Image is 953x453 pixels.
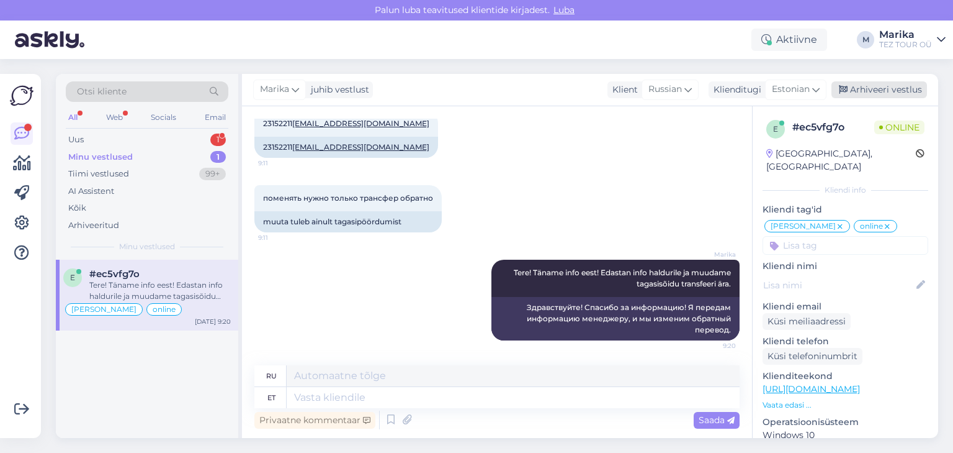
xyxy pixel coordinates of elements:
div: Uus [68,134,84,146]
div: Minu vestlused [68,151,133,163]
p: Kliendi email [763,300,928,313]
span: поменять нужно только трансфер обратно [263,193,433,203]
div: Klient [607,83,638,96]
span: e [773,124,778,134]
div: [GEOGRAPHIC_DATA], [GEOGRAPHIC_DATA] [766,147,916,173]
span: online [860,222,883,230]
p: Kliendi nimi [763,260,928,273]
p: Vaata edasi ... [763,400,928,411]
p: Kliendi telefon [763,335,928,348]
span: Russian [648,83,682,96]
div: Kliendi info [763,185,928,196]
span: 9:20 [689,341,736,350]
span: 9:11 [258,158,305,168]
span: Minu vestlused [119,241,175,252]
p: Kliendi tag'id [763,203,928,216]
span: Saada [699,414,735,426]
span: Luba [550,4,578,16]
span: #ec5vfg7o [89,268,140,280]
a: MarikaTEZ TOUR OÜ [879,30,946,50]
div: Tere! Täname info eest! Edastan info haldurile ja muudame tagasisõidu transfeeri ära. [89,280,231,302]
div: Socials [148,109,179,126]
div: AI Assistent [68,185,114,198]
div: Aktiivne [751,29,827,51]
span: [PERSON_NAME] [771,222,836,230]
span: Otsi kliente [77,85,127,98]
span: Marika [260,83,289,96]
div: Arhiveeritud [68,219,119,232]
div: 1 [210,134,226,146]
div: Здравствуйте! Спасибо за информацию! Я передам информацию менеджеру, и мы изменим обратный перевод. [491,297,740,341]
div: 1 [210,151,226,163]
img: Askly Logo [10,84,34,108]
div: Küsi meiliaadressi [763,313,851,330]
p: Operatsioonisüsteem [763,416,928,429]
span: e [70,273,75,282]
div: Tiimi vestlused [68,168,129,180]
div: 23152211 [254,137,438,158]
div: M [857,31,874,48]
span: Online [874,121,924,134]
div: Marika [879,30,932,40]
div: Küsi telefoninumbrit [763,348,862,365]
span: Marika [689,250,736,259]
a: [EMAIL_ADDRESS][DOMAIN_NAME] [292,119,429,128]
p: Klienditeekond [763,370,928,383]
div: Klienditugi [709,83,761,96]
div: juhib vestlust [306,83,369,96]
div: et [267,387,275,408]
div: Kõik [68,202,86,214]
input: Lisa nimi [763,278,914,292]
div: All [66,109,80,126]
div: Email [202,109,228,126]
div: muuta tuleb ainult tagasipöördumist [254,211,442,232]
div: ru [266,365,277,387]
input: Lisa tag [763,236,928,255]
div: Arhiveeri vestlus [831,81,927,98]
span: online [153,306,176,313]
span: Tere! Täname info eest! Edastan info haldurile ja muudame tagasisõidu transfeeri ära. [514,268,733,288]
span: 23152211 [263,119,429,128]
span: [PERSON_NAME] [71,306,136,313]
a: [URL][DOMAIN_NAME] [763,383,860,395]
div: TEZ TOUR OÜ [879,40,932,50]
div: Web [104,109,125,126]
p: Windows 10 [763,429,928,442]
div: 99+ [199,168,226,180]
div: [DATE] 9:20 [195,317,231,326]
span: Estonian [772,83,810,96]
span: 9:11 [258,233,305,242]
div: Privaatne kommentaar [254,412,375,429]
div: # ec5vfg7o [792,120,874,135]
a: [EMAIL_ADDRESS][DOMAIN_NAME] [292,142,429,152]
